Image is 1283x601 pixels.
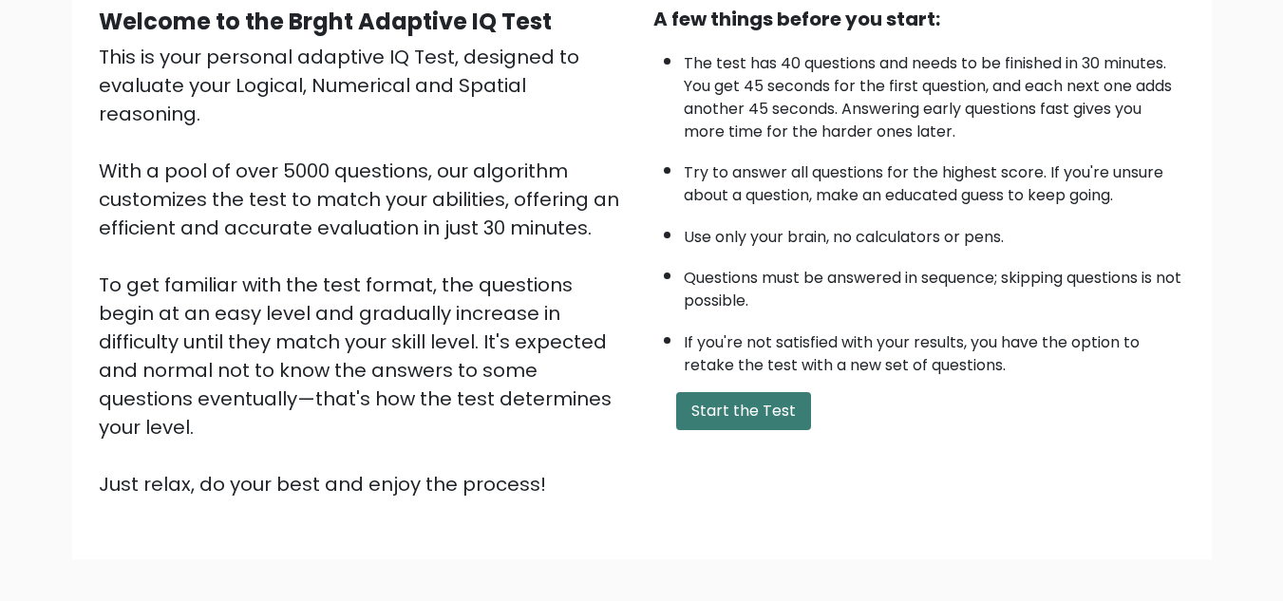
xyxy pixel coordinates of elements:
b: Welcome to the Brght Adaptive IQ Test [99,6,552,37]
li: The test has 40 questions and needs to be finished in 30 minutes. You get 45 seconds for the firs... [684,43,1185,143]
li: Questions must be answered in sequence; skipping questions is not possible. [684,257,1185,312]
div: A few things before you start: [653,5,1185,33]
button: Start the Test [676,392,811,430]
li: If you're not satisfied with your results, you have the option to retake the test with a new set ... [684,322,1185,377]
div: This is your personal adaptive IQ Test, designed to evaluate your Logical, Numerical and Spatial ... [99,43,631,498]
li: Use only your brain, no calculators or pens. [684,216,1185,249]
li: Try to answer all questions for the highest score. If you're unsure about a question, make an edu... [684,152,1185,207]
